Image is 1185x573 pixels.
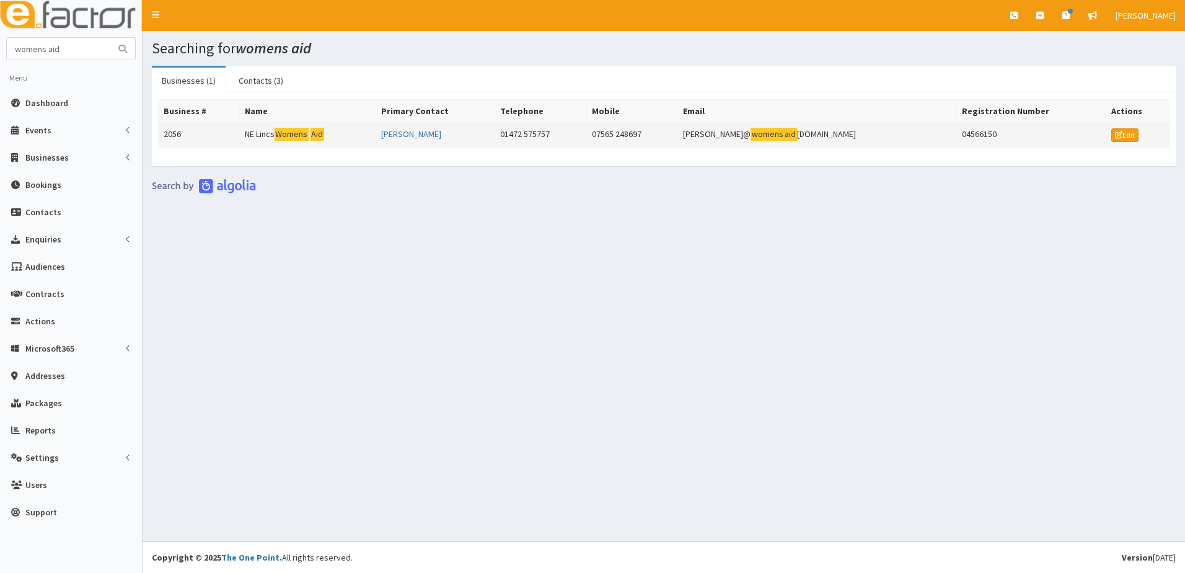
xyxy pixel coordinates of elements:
span: Microsoft365 [25,343,74,354]
span: Enquiries [25,234,61,245]
span: Events [25,125,51,136]
input: Search... [7,38,111,60]
span: Bookings [25,179,61,190]
span: Contacts [25,207,61,218]
th: Actions [1106,100,1169,123]
td: 07565 248697 [586,123,678,148]
i: womens aid [236,38,311,58]
span: Contracts [25,288,64,300]
td: NE Lincs [239,123,376,148]
th: Email [678,100,957,123]
div: [DATE] [1122,551,1176,564]
mark: womens [751,128,784,141]
a: Edit [1111,128,1139,142]
span: Users [25,479,47,491]
th: Registration Number [957,100,1106,123]
th: Mobile [586,100,678,123]
a: The One Point [221,552,280,563]
mark: Womens [275,128,309,141]
td: 2056 [159,123,240,148]
th: Name [239,100,376,123]
h1: Searching for [152,40,1176,56]
footer: All rights reserved. [143,541,1185,573]
a: Businesses (1) [152,68,226,94]
td: [PERSON_NAME]@ [DOMAIN_NAME] [678,123,957,148]
span: Addresses [25,370,65,381]
a: Contacts (3) [229,68,293,94]
span: Audiences [25,261,65,272]
span: Reports [25,425,56,436]
mark: Aid [311,128,324,141]
td: 01472 575757 [495,123,586,148]
span: Businesses [25,152,69,163]
td: 04566150 [957,123,1106,148]
img: search-by-algolia-light-background.png [152,179,256,193]
a: [PERSON_NAME] [381,128,441,140]
mark: aid [784,128,797,141]
strong: Copyright © 2025 . [152,552,282,563]
th: Telephone [495,100,586,123]
th: Business # [159,100,240,123]
span: Support [25,507,57,518]
th: Primary Contact [376,100,495,123]
span: Actions [25,316,55,327]
span: Settings [25,452,59,463]
b: Version [1122,552,1153,563]
span: [PERSON_NAME] [1116,10,1176,21]
span: Dashboard [25,97,68,109]
span: Packages [25,398,62,409]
